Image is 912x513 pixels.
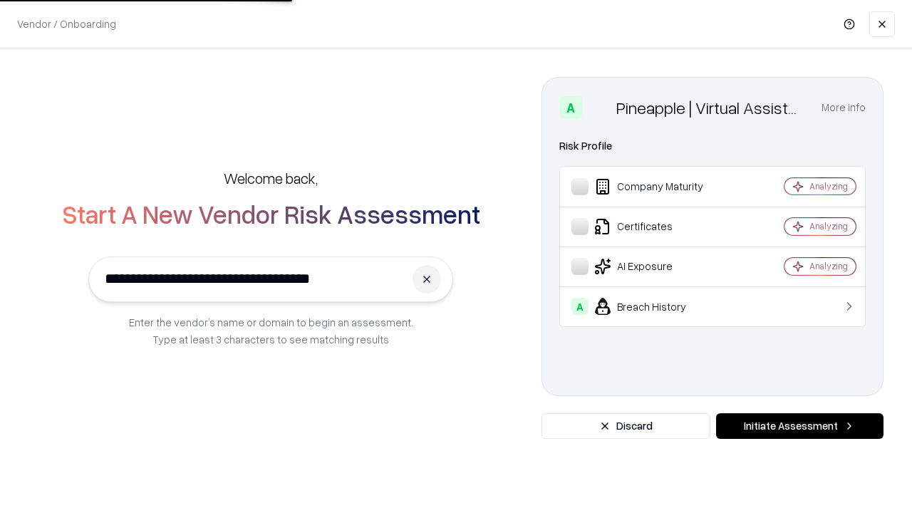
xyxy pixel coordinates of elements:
[17,16,116,31] p: Vendor / Onboarding
[616,96,804,119] div: Pineapple | Virtual Assistant Agency
[571,178,742,195] div: Company Maturity
[809,180,848,192] div: Analyzing
[129,313,413,348] p: Enter the vendor’s name or domain to begin an assessment. Type at least 3 characters to see match...
[571,298,742,315] div: Breach History
[224,168,318,188] h5: Welcome back,
[716,413,883,439] button: Initiate Assessment
[588,96,611,119] img: Pineapple | Virtual Assistant Agency
[62,199,480,228] h2: Start A New Vendor Risk Assessment
[822,95,866,120] button: More info
[559,96,582,119] div: A
[541,413,710,439] button: Discard
[809,260,848,272] div: Analyzing
[809,220,848,232] div: Analyzing
[559,138,866,155] div: Risk Profile
[571,298,589,315] div: A
[571,218,742,235] div: Certificates
[571,258,742,275] div: AI Exposure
